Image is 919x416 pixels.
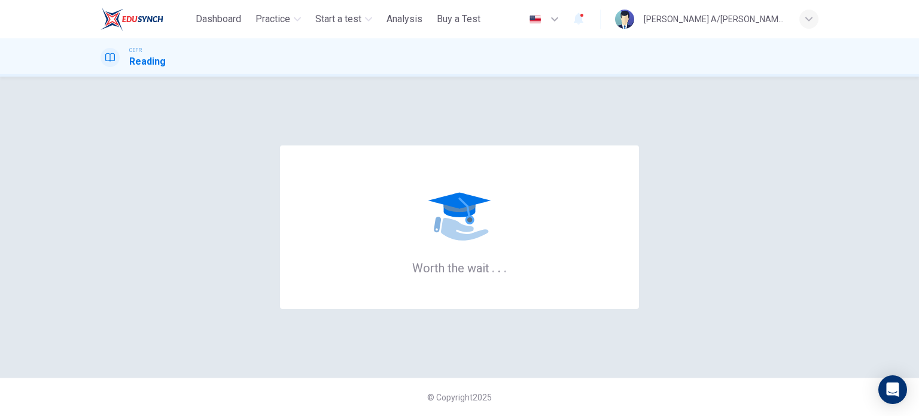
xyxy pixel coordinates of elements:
[528,15,543,24] img: en
[311,8,377,30] button: Start a test
[129,54,166,69] h1: Reading
[315,12,361,26] span: Start a test
[644,12,785,26] div: [PERSON_NAME] A/[PERSON_NAME]
[615,10,634,29] img: Profile picture
[497,257,501,277] h6: .
[191,8,246,30] button: Dashboard
[503,257,507,277] h6: .
[387,12,422,26] span: Analysis
[427,393,492,402] span: © Copyright 2025
[412,260,507,275] h6: Worth the wait
[251,8,306,30] button: Practice
[255,12,290,26] span: Practice
[101,7,163,31] img: ELTC logo
[878,375,907,404] div: Open Intercom Messenger
[491,257,495,277] h6: .
[129,46,142,54] span: CEFR
[196,12,241,26] span: Dashboard
[432,8,485,30] button: Buy a Test
[382,8,427,30] button: Analysis
[101,7,191,31] a: ELTC logo
[437,12,480,26] span: Buy a Test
